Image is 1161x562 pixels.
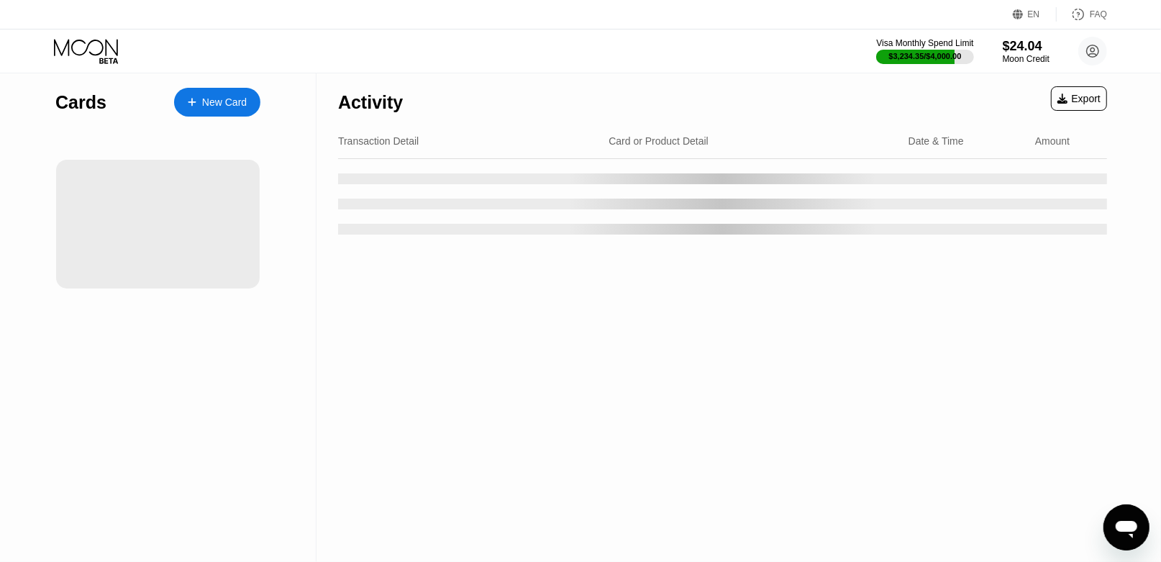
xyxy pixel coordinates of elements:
[338,92,403,113] div: Activity
[202,96,247,109] div: New Card
[55,92,106,113] div: Cards
[909,135,964,147] div: Date & Time
[1003,39,1050,64] div: $24.04Moon Credit
[1051,86,1107,111] div: Export
[1103,504,1149,550] iframe: Кнопка запуска окна обмена сообщениями
[889,52,962,60] div: $3,234.35 / $4,000.00
[338,135,419,147] div: Transaction Detail
[1013,7,1057,22] div: EN
[876,38,973,64] div: Visa Monthly Spend Limit$3,234.35/$4,000.00
[174,88,260,117] div: New Card
[1003,39,1050,54] div: $24.04
[1057,7,1107,22] div: FAQ
[1003,54,1050,64] div: Moon Credit
[1035,135,1070,147] div: Amount
[1057,93,1101,104] div: Export
[1090,9,1107,19] div: FAQ
[876,38,973,48] div: Visa Monthly Spend Limit
[609,135,709,147] div: Card or Product Detail
[1028,9,1040,19] div: EN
